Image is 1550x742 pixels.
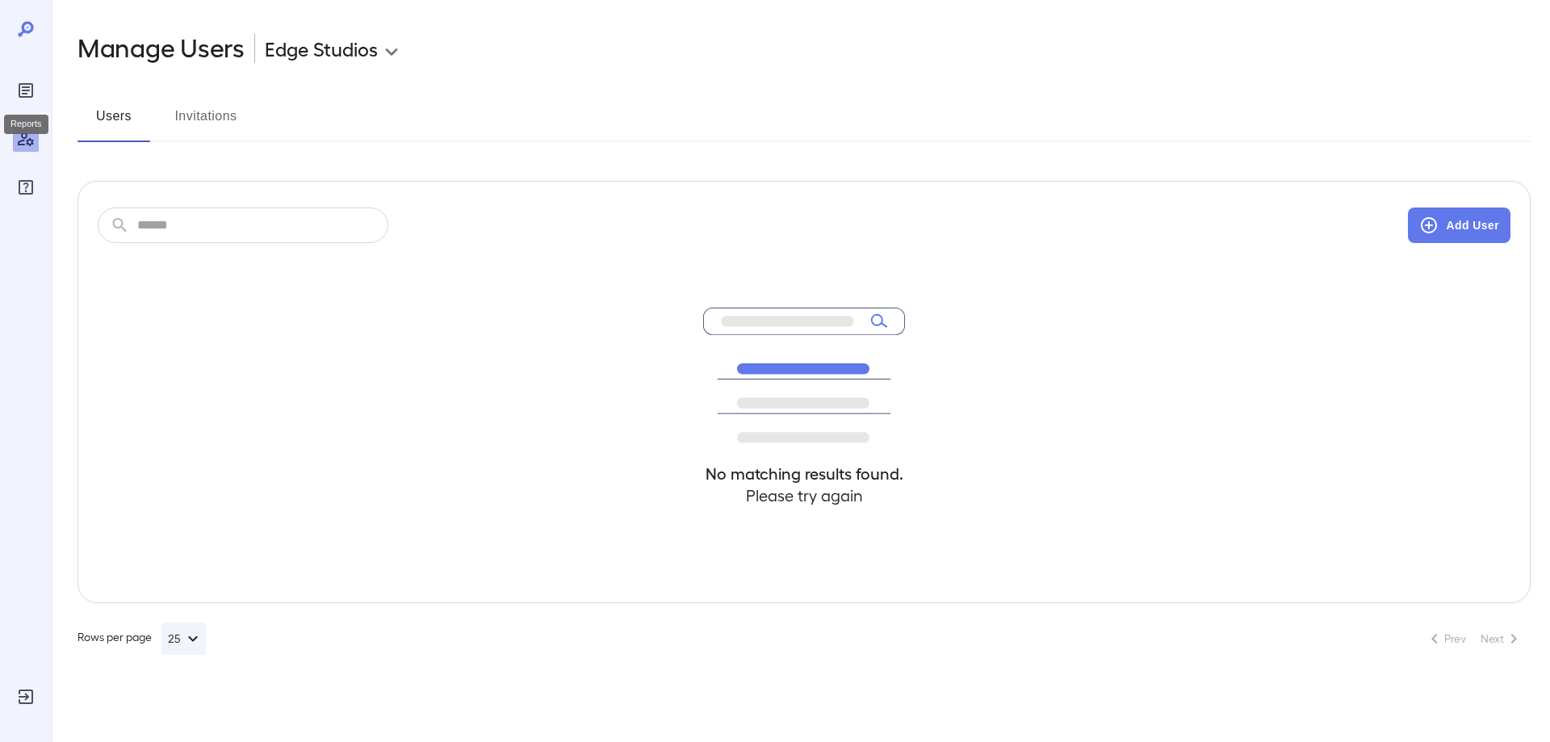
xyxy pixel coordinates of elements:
[77,623,206,655] div: Rows per page
[77,32,245,65] h2: Manage Users
[1408,208,1510,243] button: Add User
[13,78,39,103] div: Reports
[13,174,39,200] div: FAQ
[1418,626,1531,652] nav: pagination navigation
[170,103,242,142] button: Invitations
[4,115,48,134] div: Reports
[703,484,905,506] h4: Please try again
[13,684,39,710] div: Log Out
[703,463,905,484] h4: No matching results found.
[265,36,378,61] p: Edge Studios
[13,126,39,152] div: Manage Users
[161,623,206,655] button: 25
[77,103,150,142] button: Users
